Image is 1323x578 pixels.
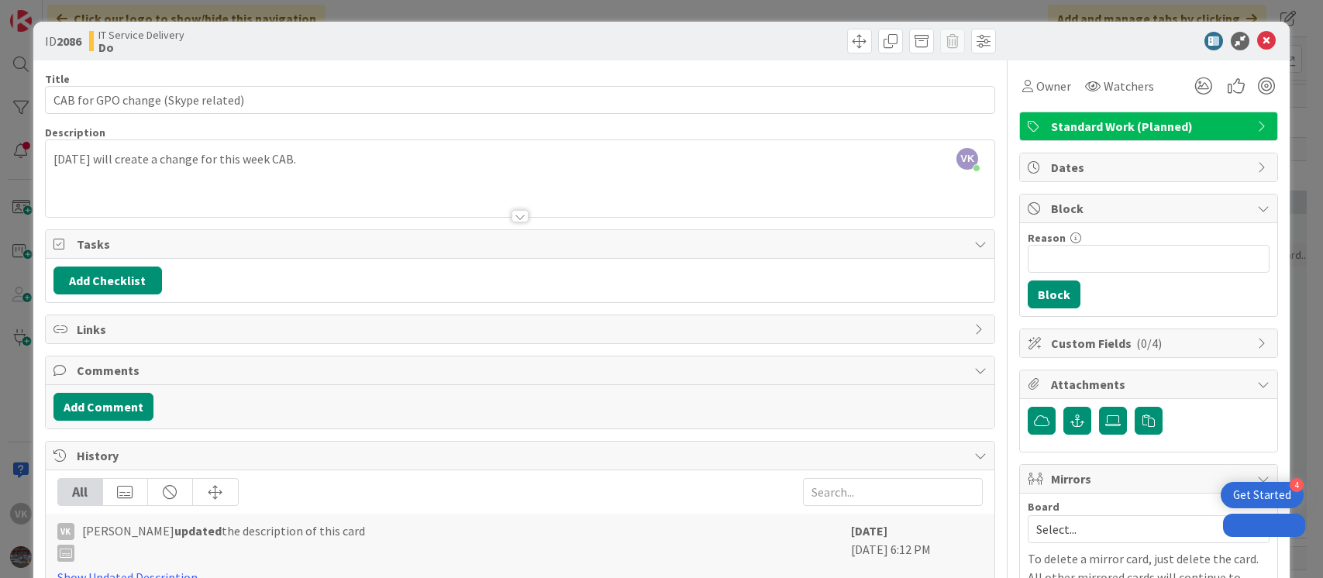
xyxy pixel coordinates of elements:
div: 4 [1290,478,1304,492]
button: Add Checklist [53,267,162,294]
span: [PERSON_NAME] the description of this card [82,521,365,562]
span: ID [45,32,81,50]
label: Title [45,72,70,86]
div: Open Get Started checklist, remaining modules: 4 [1221,482,1304,508]
b: 2086 [57,33,81,49]
div: Get Started [1233,487,1291,503]
span: Links [77,320,967,339]
span: Comments [77,361,967,380]
span: Mirrors [1051,470,1249,488]
span: Block [1051,199,1249,218]
span: ( 0/4 ) [1136,335,1162,351]
label: Reason [1028,231,1066,245]
span: Watchers [1104,77,1154,95]
b: Do [98,41,184,53]
span: Dates [1051,158,1249,177]
b: [DATE] [851,523,887,538]
button: Block [1028,280,1080,308]
span: Tasks [77,235,967,253]
input: Search... [803,478,983,506]
span: Description [45,126,105,139]
div: All [58,479,103,505]
span: Standard Work (Planned) [1051,117,1249,136]
input: type card name here... [45,86,996,114]
span: VK [956,148,978,170]
div: VK [57,523,74,540]
span: Custom Fields [1051,334,1249,353]
span: Board [1028,501,1059,512]
b: updated [174,523,222,538]
span: Select... [1036,518,1235,540]
span: Attachments [1051,375,1249,394]
button: Add Comment [53,393,153,421]
span: History [77,446,967,465]
span: IT Service Delivery [98,29,184,41]
span: Owner [1036,77,1071,95]
p: [DATE] will create a change for this week CAB. [53,150,987,168]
